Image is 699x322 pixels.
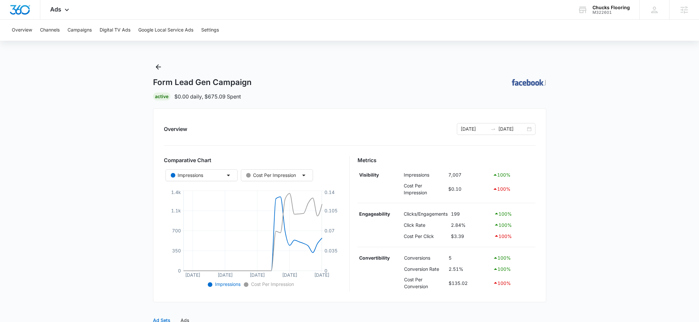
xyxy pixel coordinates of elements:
[545,79,546,86] p: |
[214,281,241,287] span: Impressions
[172,228,181,233] tspan: 700
[246,172,296,179] div: Cost Per Impression
[592,10,630,15] div: account id
[171,208,181,213] tspan: 1.1k
[494,210,534,218] div: 100 %
[324,248,338,253] tspan: 0.035
[493,171,534,179] div: 100 %
[314,272,329,278] tspan: [DATE]
[358,156,535,164] h3: Metrics
[282,272,297,278] tspan: [DATE]
[40,20,60,41] button: Channels
[324,208,338,213] tspan: 0.105
[447,274,491,291] td: $135.02
[164,156,342,164] h3: Comparative Chart
[447,264,491,275] td: 2.51%
[153,62,164,72] button: Back
[449,219,492,230] td: 2.84%
[241,169,313,181] button: Cost Per Impression
[447,169,491,181] td: 7,007
[178,268,181,273] tspan: 0
[174,93,241,100] p: $0.00 daily , $675.09 Spent
[138,20,193,41] button: Google Local Service Ads
[461,125,488,133] input: Start date
[447,181,491,198] td: $0.10
[50,6,61,13] span: Ads
[153,93,170,100] div: Active
[402,264,447,275] td: Conversion Rate
[250,272,265,278] tspan: [DATE]
[164,125,187,133] h2: Overview
[171,172,203,179] div: Impressions
[359,172,379,178] strong: Visibility
[172,248,181,253] tspan: 350
[494,221,534,229] div: 100 %
[402,169,447,181] td: Impressions
[491,126,496,132] span: swap-right
[402,274,447,291] td: Cost Per Conversion
[165,169,238,181] button: Impressions
[324,189,335,195] tspan: 0.14
[491,126,496,132] span: to
[68,20,92,41] button: Campaigns
[217,272,232,278] tspan: [DATE]
[171,189,181,195] tspan: 1.4k
[402,230,449,242] td: Cost Per Click
[153,77,252,87] h1: Form Lead Gen Campaign
[359,211,390,217] strong: Engageability
[493,254,534,262] div: 100 %
[449,230,492,242] td: $3.39
[449,208,492,220] td: 199
[498,125,526,133] input: End date
[402,219,449,230] td: Click Rate
[185,272,200,278] tspan: [DATE]
[402,208,449,220] td: Clicks/Engagements
[359,255,390,261] strong: Convertibility
[493,279,534,287] div: 100 %
[12,20,32,41] button: Overview
[201,20,219,41] button: Settings
[250,281,294,287] span: Cost Per Impression
[447,252,491,264] td: 5
[100,20,130,41] button: Digital TV Ads
[402,181,447,198] td: Cost Per Impression
[494,232,534,240] div: 100 %
[493,185,534,193] div: 100 %
[324,268,327,273] tspan: 0
[324,228,335,233] tspan: 0.07
[592,5,630,10] div: account name
[512,79,545,86] img: FACEBOOK
[402,252,447,264] td: Conversions
[493,265,534,273] div: 100 %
